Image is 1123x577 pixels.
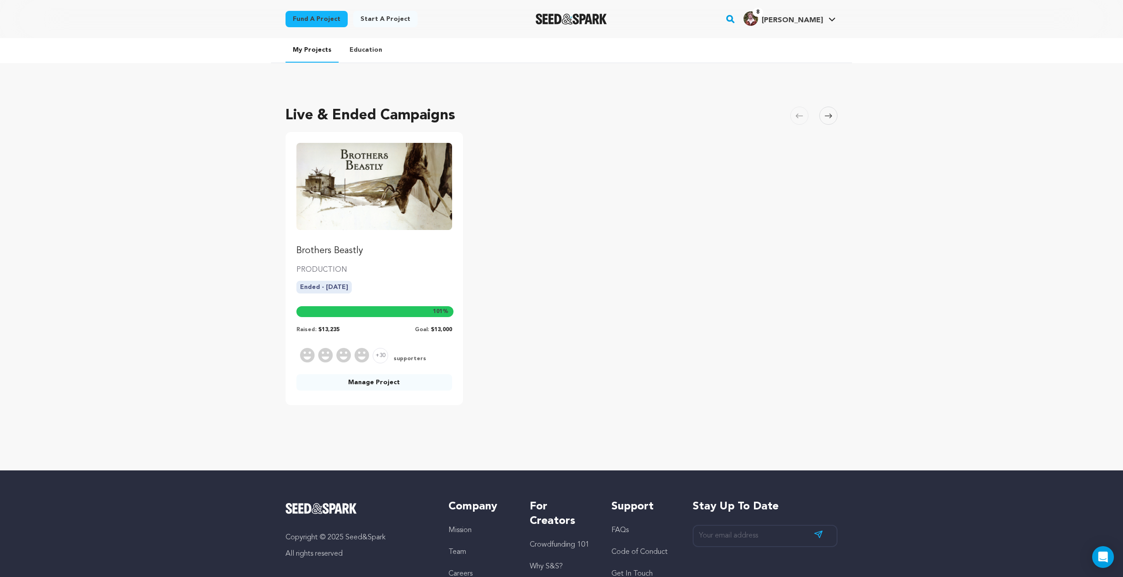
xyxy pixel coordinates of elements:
[296,143,452,257] a: Fund Brothers Beastly
[300,348,315,362] img: Supporter Image
[433,308,448,315] span: %
[286,11,348,27] a: Fund a project
[611,499,675,514] h5: Support
[296,327,316,333] span: Raised:
[693,525,837,547] input: Your email address
[693,499,837,514] h5: Stay up to date
[355,348,369,362] img: Supporter Image
[742,10,837,26] a: Peter H.'s Profile
[536,14,607,24] a: Seed&Spark Homepage
[342,38,389,62] a: Education
[286,105,455,127] h2: Live & Ended Campaigns
[611,527,629,534] a: FAQs
[448,499,512,514] h5: Company
[762,17,823,24] span: [PERSON_NAME]
[415,327,429,333] span: Goal:
[530,499,593,528] h5: For Creators
[744,11,823,26] div: Peter H.'s Profile
[448,527,472,534] a: Mission
[753,8,763,17] span: 8
[286,503,357,514] img: Seed&Spark Logo
[296,264,452,275] p: PRODUCTION
[536,14,607,24] img: Seed&Spark Logo Dark Mode
[318,348,333,362] img: Supporter Image
[530,563,563,570] a: Why S&S?
[373,348,388,363] span: +30
[392,355,426,363] span: supporters
[433,309,443,314] span: 101
[530,541,589,548] a: Crowdfunding 101
[286,38,339,63] a: My Projects
[742,10,837,29] span: Peter H.'s Profile
[286,548,430,559] p: All rights reserved
[448,548,466,556] a: Team
[318,327,340,333] span: $13,235
[286,503,430,514] a: Seed&Spark Homepage
[353,11,418,27] a: Start a project
[1092,546,1114,568] div: Open Intercom Messenger
[296,374,452,391] a: Manage Project
[336,348,351,362] img: Supporter Image
[296,281,352,293] p: Ended - [DATE]
[296,244,452,257] p: Brothers Beastly
[286,532,430,543] p: Copyright © 2025 Seed&Spark
[744,11,758,26] img: IMG_3084.jpg
[611,548,668,556] a: Code of Conduct
[431,327,452,333] span: $13,000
